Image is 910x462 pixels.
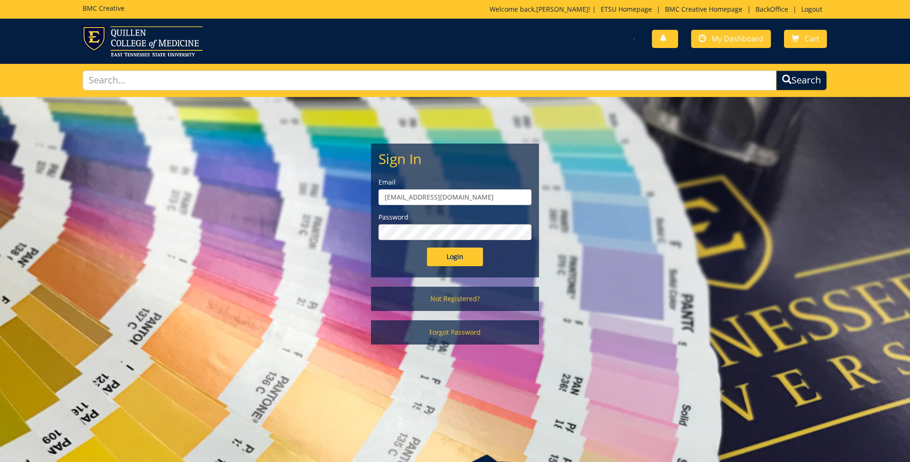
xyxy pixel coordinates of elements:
h5: BMC Creative [83,5,125,12]
a: BackOffice [751,5,793,14]
button: Search [776,70,827,90]
a: BMC Creative Homepage [660,5,747,14]
label: Password [378,213,532,222]
a: Logout [797,5,827,14]
input: Login [427,248,483,266]
label: Email [378,178,532,187]
img: ETSU logo [83,26,203,56]
a: My Dashboard [691,30,771,48]
p: Welcome back, ! | | | | [490,5,827,14]
span: My Dashboard [712,34,763,44]
h2: Sign In [378,151,532,166]
a: ETSU Homepage [596,5,657,14]
input: Search... [83,70,777,90]
a: Cart [784,30,827,48]
a: Not Registered? [371,287,539,311]
a: Forgot Password [371,320,539,345]
a: [PERSON_NAME] [536,5,588,14]
span: Cart [805,34,819,44]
